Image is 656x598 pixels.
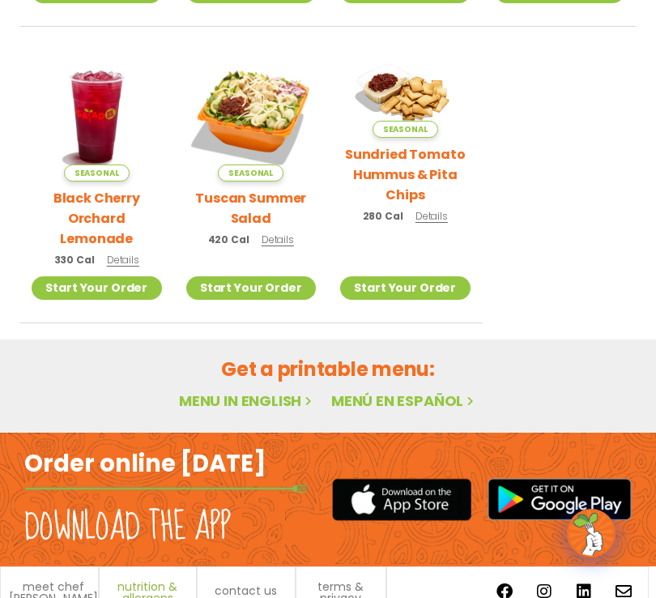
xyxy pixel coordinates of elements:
[340,276,471,300] a: Start Your Order
[415,209,448,223] span: Details
[54,253,95,267] span: 330 Cal
[332,476,471,523] img: appstore
[24,449,266,480] h2: Order online [DATE]
[218,164,283,182] span: Seasonal
[340,144,471,205] h2: Sundried Tomato Hummus & Pita Chips
[488,478,632,520] img: google_play
[24,485,308,493] img: fork
[64,164,130,182] span: Seasonal
[19,355,637,383] h2: Get a printable menu:
[24,505,231,550] h2: Download the app
[179,391,315,411] a: Menu in English
[569,510,614,556] img: wpChatIcon
[340,51,471,138] img: Product photo for Sundried Tomato Hummus & Pita Chips
[262,233,294,246] span: Details
[186,51,317,182] img: Product photo for Tuscan Summer Salad
[215,585,277,596] a: contact us
[32,51,162,182] img: Product photo for Black Cherry Orchard Lemonade
[107,253,139,267] span: Details
[208,233,249,247] span: 420 Cal
[186,276,317,300] a: Start Your Order
[186,188,317,229] h2: Tuscan Summer Salad
[373,121,438,138] span: Seasonal
[32,188,162,249] h2: Black Cherry Orchard Lemonade
[331,391,477,411] a: Menú en español
[32,276,162,300] a: Start Your Order
[363,209,403,224] span: 280 Cal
